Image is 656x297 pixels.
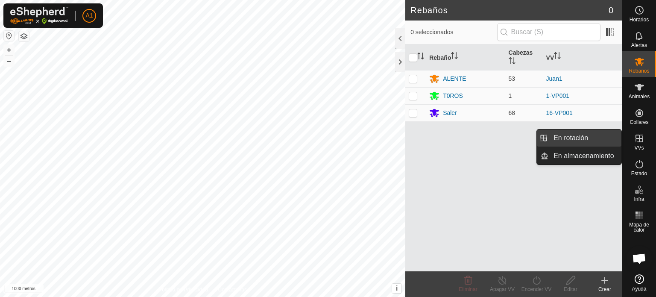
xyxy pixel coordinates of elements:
a: Contáctanos [218,286,247,294]
p-sorticon: Activar para ordenar [509,59,515,65]
font: Rebaño [429,54,451,61]
a: Política de Privacidad [158,286,208,294]
li: En almacenamiento [537,147,621,165]
font: Alertas [631,42,647,48]
a: Juan1 [546,75,562,82]
a: Ayuda [622,271,656,295]
font: Editar [564,286,577,292]
button: Capas del Mapa [19,31,29,41]
font: En almacenamiento [553,152,614,159]
font: ALENTE [443,75,466,82]
li: En rotación [537,129,621,147]
font: 68 [509,109,515,116]
button: i [392,284,401,293]
font: Horarios [630,17,649,23]
font: Ayuda [632,286,647,292]
img: Logotipo de Gallagher [10,7,68,24]
p-sorticon: Activar para ordenar [554,53,561,60]
font: Política de Privacidad [158,287,208,293]
font: Mapa de calor [629,222,649,233]
a: Chat abierto [627,246,652,271]
a: 1-VP001 [546,92,569,99]
font: 0 seleccionados [410,29,453,35]
font: En rotación [553,134,588,141]
font: + [7,45,12,54]
font: 1 [509,92,512,99]
font: Encender VV [521,286,552,292]
font: Rebaños [410,6,448,15]
p-sorticon: Activar para ordenar [451,53,458,60]
input: Buscar (S) [497,23,600,41]
font: VV [546,54,554,61]
font: Animales [629,94,650,100]
font: Estado [631,171,647,176]
font: T0ROS [443,92,463,99]
font: 0 [609,6,613,15]
font: Saler [443,109,457,116]
font: Contáctanos [218,287,247,293]
a: 16-VP001 [546,109,573,116]
p-sorticon: Activar para ordenar [417,54,424,61]
a: En almacenamiento [548,147,621,165]
button: Restablecer mapa [4,31,14,41]
font: Crear [598,286,611,292]
font: Collares [630,119,648,125]
button: + [4,45,14,55]
font: 53 [509,75,515,82]
font: Cabezas [509,49,533,56]
font: Infra [634,196,644,202]
font: Rebaños [629,68,649,74]
font: Eliminar [459,286,477,292]
font: Apagar VV [490,286,515,292]
font: VVs [634,145,644,151]
button: – [4,56,14,66]
a: En rotación [548,129,621,147]
font: A1 [85,12,93,19]
font: – [7,56,11,65]
font: i [396,285,398,292]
